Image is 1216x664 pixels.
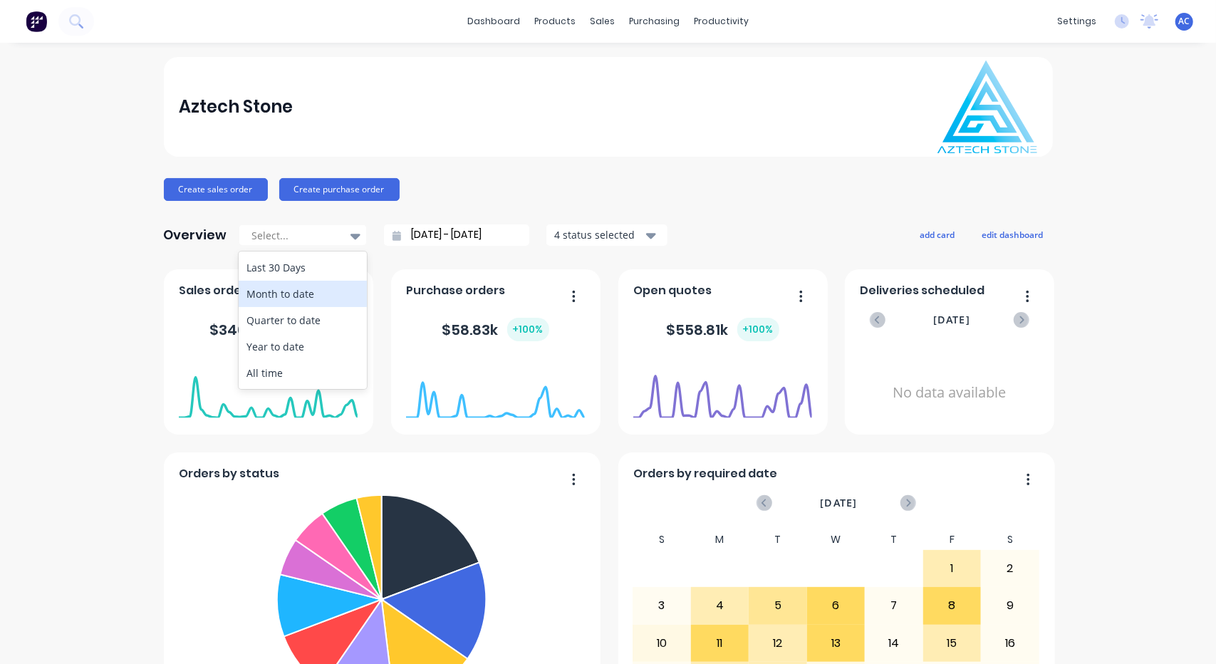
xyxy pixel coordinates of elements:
div: 4 [692,588,749,623]
button: edit dashboard [973,225,1053,244]
button: Create purchase order [279,178,400,201]
div: productivity [687,11,756,32]
div: 11 [692,626,749,661]
span: Purchase orders [406,282,505,299]
div: sales [583,11,622,32]
div: settings [1050,11,1103,32]
div: 10 [633,626,690,661]
div: W [807,529,866,550]
button: 4 status selected [546,224,667,246]
div: No data available [860,346,1039,440]
div: 15 [924,626,981,661]
span: Deliveries scheduled [860,282,984,299]
div: 3 [633,588,690,623]
div: S [633,529,691,550]
button: add card [911,225,965,244]
div: 7 [866,588,923,623]
div: F [923,529,982,550]
button: Create sales order [164,178,268,201]
div: S [981,529,1039,550]
div: T [865,529,923,550]
div: 6 [808,588,865,623]
div: 4 status selected [554,227,644,242]
div: 12 [749,626,806,661]
div: purchasing [622,11,687,32]
span: Orders by required date [633,465,777,482]
div: All time [239,360,367,386]
div: $ 58.83k [442,318,549,341]
span: AC [1179,15,1190,28]
div: products [527,11,583,32]
img: Factory [26,11,47,32]
span: Orders by status [179,465,279,482]
div: Aztech Stone [179,93,293,121]
img: Aztech Stone [937,61,1037,153]
div: Last 30 Days [239,254,367,281]
div: 1 [924,551,981,586]
div: 5 [749,588,806,623]
div: 16 [982,626,1039,661]
div: 8 [924,588,981,623]
span: [DATE] [820,495,857,511]
div: 9 [982,588,1039,623]
div: + 100 % [507,318,549,341]
div: + 100 % [737,318,779,341]
span: [DATE] [933,312,970,328]
div: Quarter to date [239,307,367,333]
div: M [691,529,749,550]
a: dashboard [460,11,527,32]
span: Sales orders [179,282,253,299]
div: 13 [808,626,865,661]
span: Open quotes [633,282,712,299]
div: $ 558.81k [667,318,779,341]
div: T [749,529,807,550]
div: 14 [866,626,923,661]
div: 2 [982,551,1039,586]
div: $ 346.45k [210,318,327,341]
div: Month to date [239,281,367,307]
div: Year to date [239,333,367,360]
div: Overview [164,221,227,249]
